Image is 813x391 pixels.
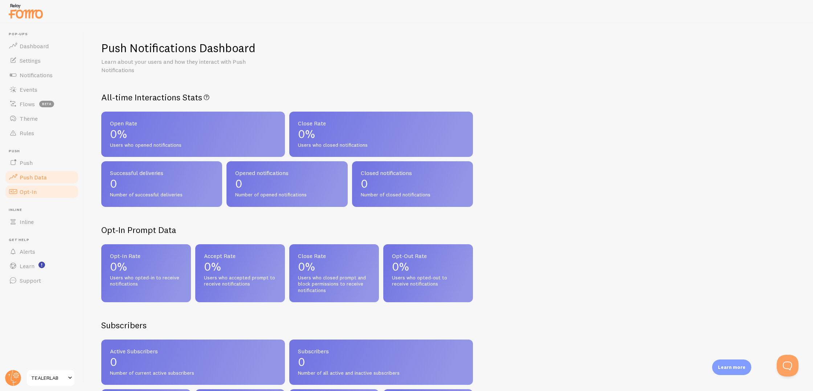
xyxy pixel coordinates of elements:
a: Events [4,82,79,97]
span: Notifications [20,71,53,79]
span: Close Rate [298,120,464,126]
a: Flows beta [4,97,79,111]
a: Notifications [4,68,79,82]
span: Number of all active and inactive subscribers [298,370,464,377]
span: beta [39,101,54,107]
span: Dashboard [20,42,49,50]
a: Dashboard [4,39,79,53]
a: Support [4,273,79,288]
span: Close Rate [298,253,370,259]
h1: Push Notifications Dashboard [101,41,256,55]
a: Settings [4,53,79,68]
span: Accept Rate [204,253,276,259]
h2: All-time Interactions Stats [101,92,473,103]
span: Open Rate [110,120,276,126]
a: Push Data [4,170,79,184]
a: TEALERLAB [26,369,75,387]
span: Settings [20,57,41,64]
h2: Subscribers [101,320,147,331]
a: Push [4,155,79,170]
span: Successful deliveries [110,170,213,176]
p: 0 [361,178,464,190]
span: Users who accepted prompt to receive notifications [204,275,276,287]
span: Theme [20,115,38,122]
a: Theme [4,111,79,126]
p: 0 [298,356,464,368]
p: 0% [110,128,276,140]
a: Rules [4,126,79,140]
span: Flows [20,100,35,108]
p: Learn about your users and how they interact with Push Notifications [101,58,275,74]
span: Get Help [9,238,79,242]
span: Rules [20,129,34,137]
span: Number of opened notifications [235,192,339,198]
span: Events [20,86,37,93]
a: Inline [4,215,79,229]
span: Active Subscribers [110,348,276,354]
span: Pop-ups [9,32,79,37]
span: Alerts [20,248,35,255]
h2: Opt-In Prompt Data [101,224,473,236]
p: 0 [110,178,213,190]
p: 0 [235,178,339,190]
a: Opt-In [4,184,79,199]
span: Push [9,149,79,154]
span: TEALERLAB [31,374,66,382]
span: Learn [20,262,34,270]
span: Opened notifications [235,170,339,176]
span: Users who opted-in to receive notifications [110,275,182,287]
p: 0% [298,128,464,140]
div: Learn more [712,359,751,375]
span: Number of closed notifications [361,192,464,198]
p: 0% [298,261,370,273]
a: Alerts [4,244,79,259]
iframe: Help Scout Beacon - Open [777,355,798,377]
p: 0% [110,261,182,273]
span: Inline [20,218,34,225]
span: Opt-In Rate [110,253,182,259]
p: Learn more [718,364,745,371]
span: Users who closed prompt and block permissions to receive notifications [298,275,370,294]
span: Push [20,159,33,166]
span: Inline [9,208,79,212]
span: Users who opened notifications [110,142,276,149]
span: Number of current active subscribers [110,370,276,377]
p: 0% [392,261,464,273]
svg: <p>Watch New Feature Tutorials!</p> [38,262,45,268]
span: Number of successful deliveries [110,192,213,198]
span: Support [20,277,41,284]
span: Subscribers [298,348,464,354]
a: Learn [4,259,79,273]
p: 0 [110,356,276,368]
span: Opt-In [20,188,37,195]
span: Closed notifications [361,170,464,176]
span: Push Data [20,174,47,181]
span: Users who closed notifications [298,142,464,149]
img: fomo-relay-logo-orange.svg [8,2,44,20]
span: Opt-Out Rate [392,253,464,259]
p: 0% [204,261,276,273]
span: Users who opted-out to receive notifications [392,275,464,287]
